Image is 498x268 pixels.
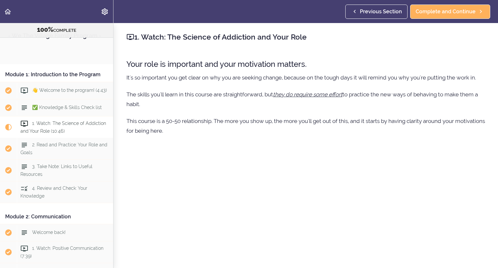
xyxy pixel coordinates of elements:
[416,8,476,16] span: Complete and Continue
[410,5,490,19] a: Complete and Continue
[32,230,65,235] span: Welcome back!
[126,116,485,136] p: This course is a 50-50 relationship. The more you show up, the more you'll get out of this, and i...
[4,8,12,16] svg: Back to course curriculum
[345,5,408,19] a: Previous Section
[20,246,103,258] span: 1. Watch: Positive Communication (7:39)
[360,8,402,16] span: Previous Section
[126,31,485,43] h2: 1. Watch: The Science of Addiction and Your Role
[101,8,109,16] svg: Settings Menu
[126,90,485,109] p: The skills you'll learn in this course are straightforward, but to practice the new ways of behav...
[20,186,87,198] span: 4. Review and Check: Your Knowledge
[126,59,485,69] h3: Your role is important and your motivation matters.
[20,164,92,177] span: 3. Take Note: Links to Useful Resources
[32,88,107,93] span: 👋 Welcome to the program! (4:43)
[8,26,105,34] div: COMPLETE
[37,26,53,33] span: 100%
[20,142,107,155] span: 2. Read and Practice: Your Role and Goals
[20,121,106,133] span: 1. Watch: The Science of Addiction and Your Role (10:46)
[126,73,485,82] p: It's so important you get clear on why you are seeking change, because on the tough days it will ...
[273,91,342,98] u: they do require some effort
[32,105,102,110] span: ✅ Knowledge & Skills Check list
